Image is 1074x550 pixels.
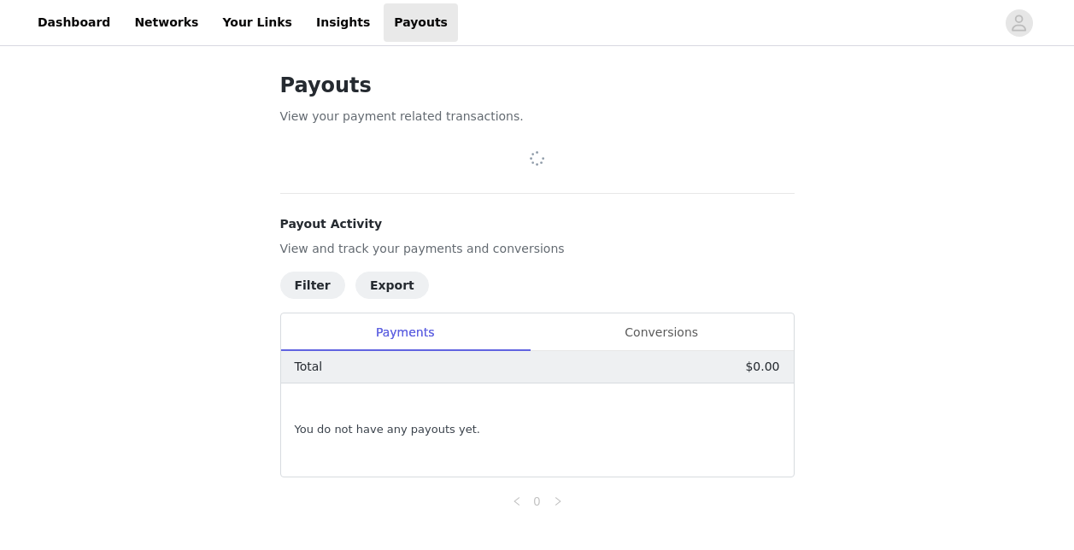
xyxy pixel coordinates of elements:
[384,3,458,42] a: Payouts
[295,358,323,376] p: Total
[306,3,380,42] a: Insights
[527,491,548,512] li: 0
[355,272,429,299] button: Export
[280,272,345,299] button: Filter
[745,358,779,376] p: $0.00
[280,215,795,233] h4: Payout Activity
[530,313,794,352] div: Conversions
[295,421,480,438] span: You do not have any payouts yet.
[553,496,563,506] i: icon: right
[1011,9,1027,37] div: avatar
[512,496,522,506] i: icon: left
[548,491,568,512] li: Next Page
[507,491,527,512] li: Previous Page
[281,313,530,352] div: Payments
[27,3,120,42] a: Dashboard
[280,108,795,126] p: View your payment related transactions.
[280,70,795,101] h1: Payouts
[212,3,302,42] a: Your Links
[280,240,795,258] p: View and track your payments and conversions
[528,492,547,511] a: 0
[124,3,208,42] a: Networks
